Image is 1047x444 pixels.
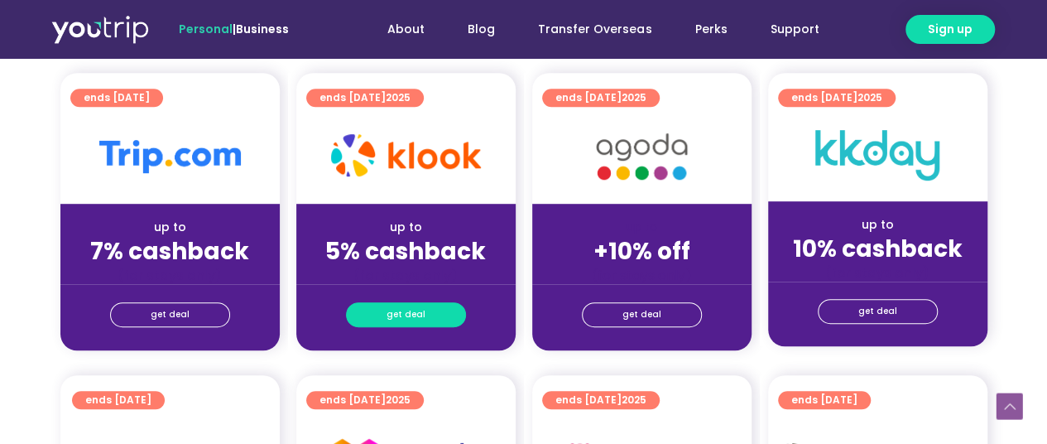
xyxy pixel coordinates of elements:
[236,21,289,37] a: Business
[325,235,486,268] strong: 5% cashback
[366,14,446,45] a: About
[858,300,897,323] span: get deal
[542,89,660,107] a: ends [DATE]2025
[905,15,995,44] a: Sign up
[70,89,163,107] a: ends [DATE]
[72,391,165,409] a: ends [DATE]
[310,219,502,236] div: up to
[179,21,233,37] span: Personal
[446,14,516,45] a: Blog
[84,89,150,107] span: ends [DATE]
[622,393,646,407] span: 2025
[74,267,267,284] div: (for stays only)
[386,90,411,104] span: 2025
[151,303,190,326] span: get deal
[555,89,646,107] span: ends [DATE]
[793,233,963,265] strong: 10% cashback
[306,89,424,107] a: ends [DATE]2025
[85,391,151,409] span: ends [DATE]
[627,219,657,235] span: up to
[673,14,748,45] a: Perks
[857,90,882,104] span: 2025
[555,391,646,409] span: ends [DATE]
[778,391,871,409] a: ends [DATE]
[781,216,974,234] div: up to
[791,89,882,107] span: ends [DATE]
[334,14,840,45] nav: Menu
[386,393,411,407] span: 2025
[622,303,661,326] span: get deal
[306,391,424,409] a: ends [DATE]2025
[90,235,249,268] strong: 7% cashback
[778,89,896,107] a: ends [DATE]2025
[387,303,425,326] span: get deal
[928,21,973,38] span: Sign up
[593,235,690,268] strong: +10% off
[319,89,411,107] span: ends [DATE]
[781,264,974,282] div: (for stays only)
[542,391,660,409] a: ends [DATE]2025
[622,90,646,104] span: 2025
[818,299,938,324] a: get deal
[319,391,411,409] span: ends [DATE]
[748,14,840,45] a: Support
[110,302,230,327] a: get deal
[791,391,857,409] span: ends [DATE]
[516,14,673,45] a: Transfer Overseas
[346,302,466,327] a: get deal
[310,267,502,284] div: (for stays only)
[545,267,738,284] div: (for stays only)
[74,219,267,236] div: up to
[179,21,289,37] span: |
[582,302,702,327] a: get deal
